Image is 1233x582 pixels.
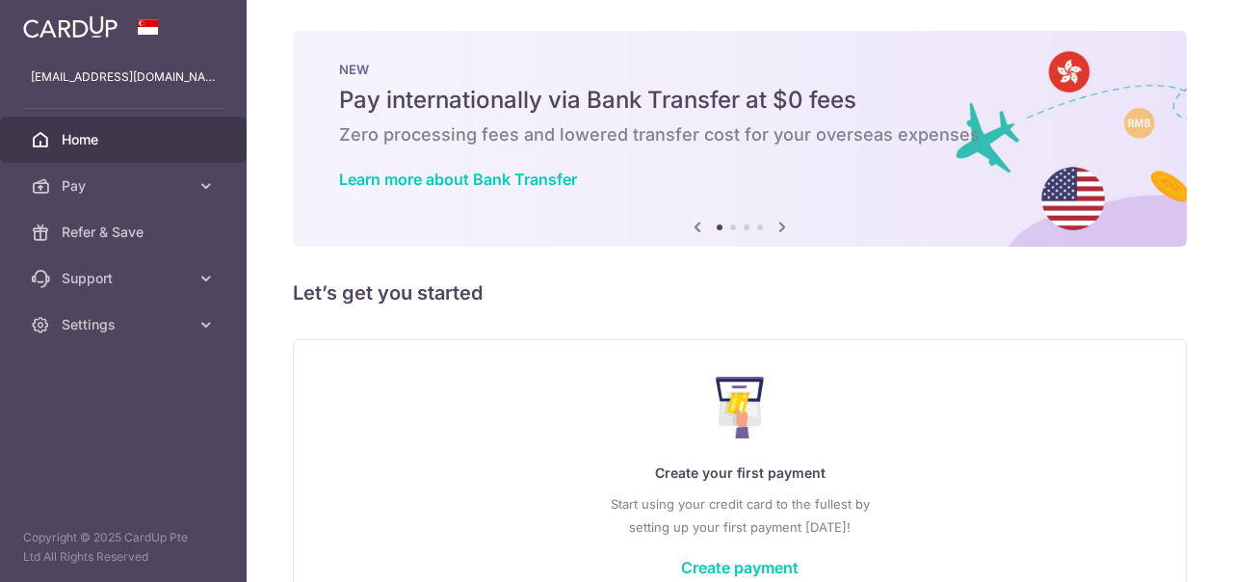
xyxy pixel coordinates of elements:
p: Start using your credit card to the fullest by setting up your first payment [DATE]! [332,492,1147,539]
a: Learn more about Bank Transfer [339,170,577,189]
img: Make Payment [716,377,765,438]
h5: Let’s get you started [293,278,1187,308]
span: Refer & Save [62,223,189,242]
span: Pay [62,176,189,196]
span: Settings [62,315,189,334]
h5: Pay internationally via Bank Transfer at $0 fees [339,85,1141,116]
p: [EMAIL_ADDRESS][DOMAIN_NAME] [31,67,216,87]
span: Home [62,130,189,149]
span: Support [62,269,189,288]
img: Bank transfer banner [293,31,1187,247]
p: NEW [339,62,1141,77]
img: CardUp [23,15,118,39]
h6: Zero processing fees and lowered transfer cost for your overseas expenses [339,123,1141,146]
p: Create your first payment [332,462,1147,485]
a: Create payment [681,558,799,577]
